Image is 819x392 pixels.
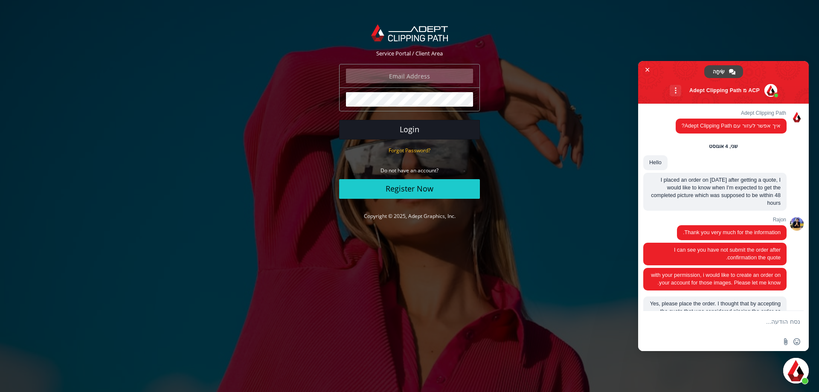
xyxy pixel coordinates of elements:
textarea: נסח הודעה... [664,311,800,332]
span: Service Portal / Client Area [376,49,443,57]
span: I can see you have not submit the order after confirmation the quote. [674,247,781,261]
small: Do not have an account? [380,167,439,174]
span: סגור צ'אט [643,65,652,74]
a: Register Now [339,179,480,199]
span: שִׂיחָה [713,65,725,78]
span: שלח קובץ [782,338,789,345]
input: Email Address [346,69,473,83]
a: Copyright © 2025, Adept Graphics, Inc. [364,212,456,220]
img: Adept Graphics [371,24,447,41]
span: Thank you very much for the information. [683,229,781,235]
span: with your permission, i would like to create an order on your account for those images. Please le... [651,272,781,286]
span: Rajon [677,217,787,223]
small: Forgot Password? [389,147,430,154]
span: איך אפשר לעזור עם Adept Clipping Path? [682,123,781,129]
a: סגור צ'אט [783,358,809,383]
span: Hello [649,160,662,166]
a: Forgot Password? [389,146,430,154]
button: Login [339,120,480,139]
span: Yes, please place the order. I thought that by accepting the quote that was considered placing th... [650,301,781,376]
div: שני, 4 אוגוסט [709,144,738,149]
span: הוספת אימוג׳י [793,338,800,345]
a: שִׂיחָה [704,65,743,78]
span: I placed an order on [DATE] after getting a quote, I would like to know when I'm expected to get ... [651,177,781,206]
span: Adept Clipping Path [676,110,787,116]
